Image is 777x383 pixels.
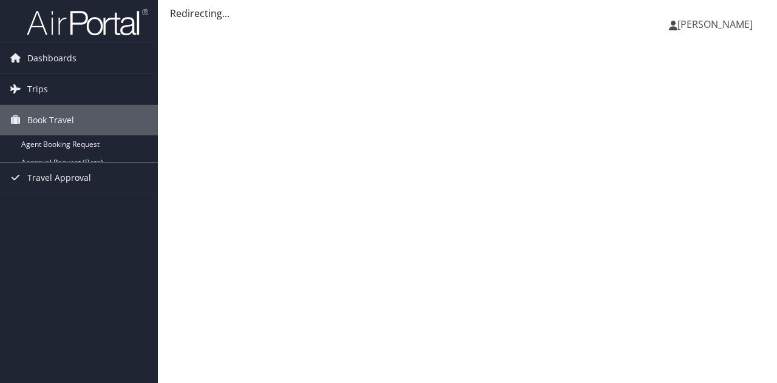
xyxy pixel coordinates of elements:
[677,18,753,31] span: [PERSON_NAME]
[27,163,91,193] span: Travel Approval
[27,43,76,73] span: Dashboards
[669,6,765,42] a: [PERSON_NAME]
[27,105,74,135] span: Book Travel
[170,6,765,21] div: Redirecting...
[27,74,48,104] span: Trips
[27,8,148,36] img: airportal-logo.png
